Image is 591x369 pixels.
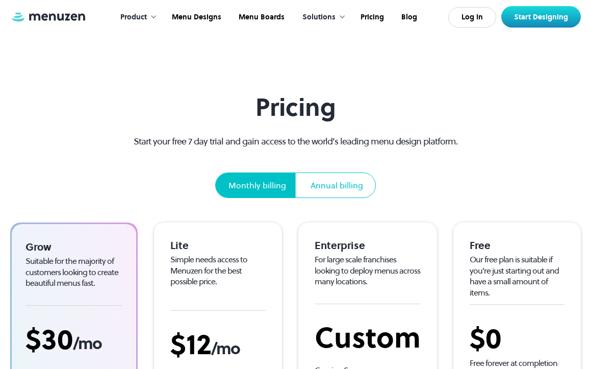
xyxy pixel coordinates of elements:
div: Custom [315,321,421,355]
div: $0 [470,321,564,355]
div: Simple needs access to Menuzen for the best possible price. [170,254,265,287]
div: Enterprise [315,239,421,252]
a: Menu Designs [162,2,229,33]
div: Product [110,2,162,33]
span: 12 [186,325,211,364]
a: Pricing [351,2,392,33]
a: Log In [448,7,496,28]
span: /mo [73,332,101,355]
div: Grow [25,240,122,254]
div: Our free plan is suitable if you’re just starting out and have a small amount of items. [470,254,564,299]
div: For large scale franchises looking to deploy menus across many locations. [315,254,421,287]
h1: Pricing [115,93,476,122]
div: Lite [170,239,265,252]
div: $ [25,322,122,356]
div: $ [170,327,265,361]
span: /mo [211,337,240,360]
div: Solutions [302,12,336,23]
div: Free [470,239,564,252]
div: Solutions [292,2,351,33]
div: Product [120,12,147,23]
p: Start your free 7 day trial and gain access to the world’s leading menu design platform. [115,134,476,148]
a: Start Designing [501,6,581,28]
span: 30 [41,319,73,359]
div: Suitable for the majority of customers looking to create beautiful menus fast. [25,256,122,289]
a: Menu Boards [229,2,292,33]
a: Blog [392,2,425,33]
div: Monthly billing [228,179,286,191]
div: Annual billing [311,179,363,191]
